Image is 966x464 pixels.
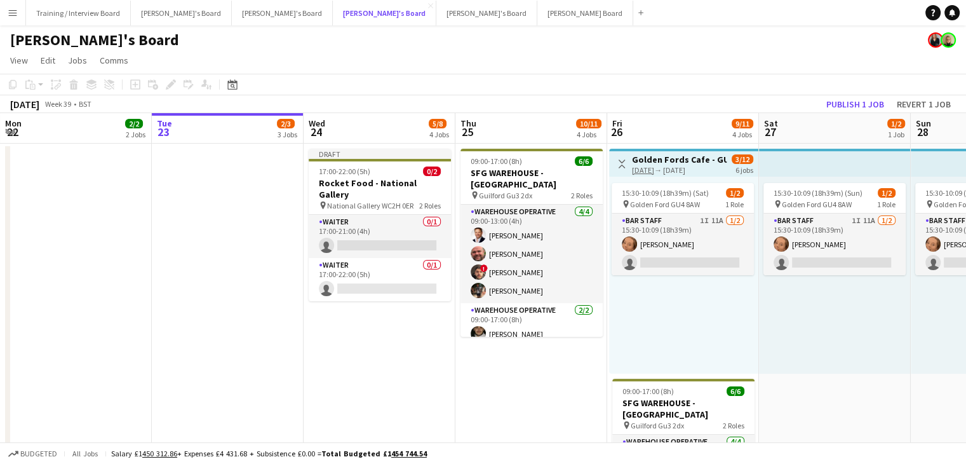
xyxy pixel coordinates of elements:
div: 4 Jobs [732,130,753,139]
span: 15:30-10:09 (18h39m) (Sat) [622,188,709,198]
span: Tue [157,118,172,129]
span: National Gallery WC2H 0ER [327,201,413,210]
tcxspan: Call 26-09-2025 via 3CX [632,165,654,175]
app-user-avatar: Thomasina Dixon [928,32,943,48]
span: 1 Role [877,200,896,209]
span: 09:00-17:00 (8h) [622,386,674,396]
span: 10/11 [576,119,601,128]
tcxspan: Call 454 744.54 via 3CX [391,449,427,458]
div: BST [79,99,91,109]
span: 1/2 [878,188,896,198]
button: [PERSON_NAME]'s Board [131,1,232,25]
span: 2/2 [125,119,143,128]
span: 17:00-22:00 (5h) [319,167,370,176]
div: 6 jobs [735,164,753,175]
app-card-role: Waiter0/117:00-22:00 (5h) [309,258,451,301]
span: Edit [41,55,55,66]
a: View [5,52,33,69]
span: Thu [460,118,476,129]
app-job-card: 15:30-10:09 (18h39m) (Sat)1/2 Golden Ford GU4 8AW1 RoleBAR STAFF1I11A1/215:30-10:09 (18h39m)[PERS... [612,183,754,275]
span: Golden Ford GU4 8AW [630,200,700,209]
span: 6/6 [575,156,593,166]
span: 9/11 [732,119,753,128]
span: 28 [914,125,931,139]
span: Guilford Gu3 2dx [479,191,532,200]
span: Golden Ford GU4 8AW [782,200,852,209]
span: Comms [100,55,128,66]
span: 2 Roles [723,421,744,430]
span: 0/2 [423,167,441,176]
app-job-card: Draft17:00-22:00 (5h)0/2Rocket Food - National Gallery National Gallery WC2H 0ER2 RolesWaiter0/11... [309,149,451,301]
button: Revert 1 job [892,96,956,113]
app-card-role: Warehouse Operative2/209:00-17:00 (8h)[PERSON_NAME] [460,303,603,369]
span: 2/3 [277,119,295,128]
button: Training / Interview Board [26,1,131,25]
h3: SFG WAREHOUSE - [GEOGRAPHIC_DATA] [460,167,603,190]
app-job-card: 09:00-17:00 (8h)6/6SFG WAREHOUSE - [GEOGRAPHIC_DATA] Guilford Gu3 2dx2 RolesWarehouse Operative4/... [460,149,603,337]
div: Salary £1 + Expenses £4 431.68 + Subsistence £0.00 = [111,449,427,458]
h3: Rocket Food - National Gallery [309,177,451,200]
div: Draft [309,149,451,159]
span: 22 [3,125,22,139]
div: 4 Jobs [577,130,601,139]
span: 23 [155,125,172,139]
tcxspan: Call 450 312.86 via 3CX [142,449,177,458]
span: ! [480,264,488,272]
span: 2 Roles [571,191,593,200]
span: View [10,55,28,66]
app-card-role: Waiter0/117:00-21:00 (4h) [309,215,451,258]
span: Mon [5,118,22,129]
app-job-card: 15:30-10:09 (18h39m) (Sun)1/2 Golden Ford GU4 8AW1 RoleBAR STAFF1I11A1/215:30-10:09 (18h39m)[PERS... [763,183,906,275]
span: Fri [612,118,622,129]
span: Total Budgeted £1 [321,449,427,458]
h3: SFG WAREHOUSE - [GEOGRAPHIC_DATA] [612,397,755,420]
span: 3/12 [732,154,753,164]
span: 24 [307,125,325,139]
span: 25 [459,125,476,139]
div: 1 Job [888,130,904,139]
span: Wed [309,118,325,129]
a: Jobs [63,52,92,69]
span: Sat [764,118,778,129]
a: Comms [95,52,133,69]
span: 5/8 [429,119,446,128]
span: 27 [762,125,778,139]
span: 15:30-10:09 (18h39m) (Sun) [774,188,862,198]
h3: Golden Fords Cafe - GU4 8AW [632,154,727,165]
span: All jobs [70,449,100,458]
app-card-role: BAR STAFF1I11A1/215:30-10:09 (18h39m)[PERSON_NAME] [763,214,906,275]
button: [PERSON_NAME]'s Board [232,1,333,25]
span: 6/6 [727,386,744,396]
span: Jobs [68,55,87,66]
app-user-avatar: Nikoleta Gehfeld [941,32,956,48]
div: 4 Jobs [429,130,449,139]
div: 3 Jobs [278,130,297,139]
span: 1/2 [887,119,905,128]
span: 2 Roles [419,201,441,210]
a: Edit [36,52,60,69]
span: 1 Role [725,200,744,209]
div: → [DATE] [632,165,727,175]
span: Guilford Gu3 2dx [631,421,684,430]
span: 09:00-17:00 (8h) [471,156,522,166]
button: [PERSON_NAME]'s Board [333,1,436,25]
button: [PERSON_NAME]'s Board [436,1,537,25]
button: Budgeted [6,447,59,461]
button: Publish 1 job [821,96,889,113]
h1: [PERSON_NAME]'s Board [10,31,179,50]
span: 1/2 [726,188,744,198]
button: [PERSON_NAME] Board [537,1,633,25]
span: 26 [610,125,622,139]
span: Sun [916,118,931,129]
div: 2 Jobs [126,130,145,139]
span: Budgeted [20,449,57,458]
app-card-role: Warehouse Operative4/409:00-13:00 (4h)[PERSON_NAME][PERSON_NAME]![PERSON_NAME][PERSON_NAME] [460,205,603,303]
app-card-role: BAR STAFF1I11A1/215:30-10:09 (18h39m)[PERSON_NAME] [612,214,754,275]
div: [DATE] [10,98,39,111]
span: Week 39 [42,99,74,109]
